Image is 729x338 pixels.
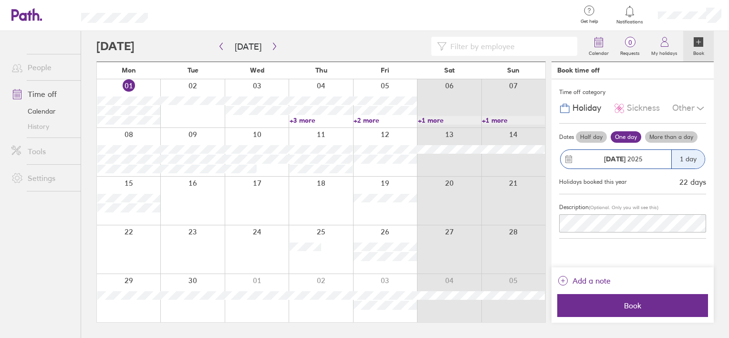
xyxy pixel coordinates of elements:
a: +3 more [290,116,353,125]
div: Holidays booked this year [559,179,627,185]
label: More than a day [645,131,698,143]
span: Dates [559,134,574,140]
input: Filter by employee [447,37,572,55]
span: Add a note [573,273,611,288]
label: Half day [576,131,607,143]
span: Get help [574,19,605,24]
span: Holiday [573,103,601,113]
span: Sun [507,66,520,74]
a: Settings [4,169,81,188]
label: Calendar [583,48,614,56]
button: Book [557,294,708,317]
span: Thu [315,66,327,74]
a: Calendar [583,31,614,62]
span: Sickness [627,103,660,113]
span: Wed [250,66,264,74]
div: Book time off [557,66,600,74]
label: Requests [614,48,646,56]
a: People [4,58,81,77]
strong: [DATE] [604,155,625,163]
span: Sat [444,66,455,74]
span: Tue [187,66,198,74]
a: +1 more [482,116,545,125]
label: One day [611,131,641,143]
div: 22 days [679,178,706,186]
button: Add a note [557,273,611,288]
a: Time off [4,84,81,104]
span: 0 [614,39,646,46]
div: Time off category [559,85,706,99]
a: My holidays [646,31,683,62]
button: [DATE] [227,39,269,54]
span: (Optional. Only you will see this) [589,204,658,211]
a: History [4,119,81,134]
label: My holidays [646,48,683,56]
a: Book [683,31,714,62]
label: Book [687,48,710,56]
a: 0Requests [614,31,646,62]
a: +1 more [418,116,481,125]
a: Notifications [614,5,646,25]
span: 2025 [604,155,643,163]
span: Description [559,203,589,211]
span: Book [564,301,701,310]
a: Tools [4,142,81,161]
a: +2 more [354,116,417,125]
span: Fri [381,66,389,74]
span: Mon [122,66,136,74]
a: Calendar [4,104,81,119]
span: Notifications [614,19,646,25]
div: Other [672,99,706,117]
button: [DATE] 20251 day [559,145,706,174]
div: 1 day [671,150,705,169]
